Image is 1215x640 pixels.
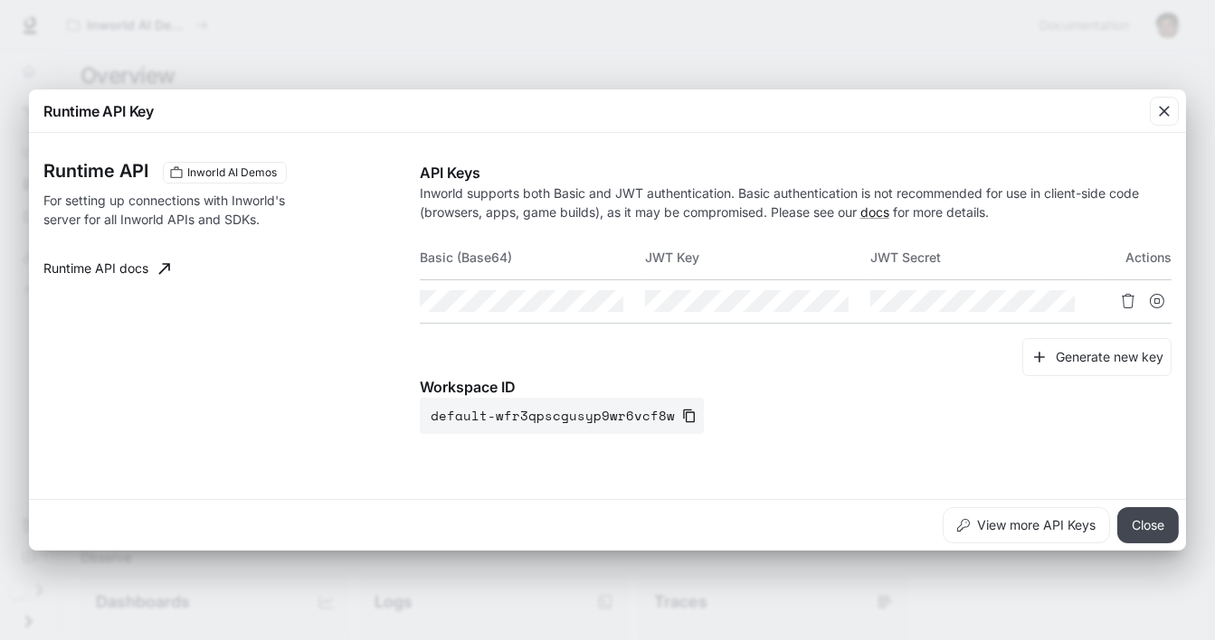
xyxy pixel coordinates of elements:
button: Delete API key [1114,287,1143,315]
p: Runtime API Key [43,100,154,122]
button: Suspend API key [1143,287,1172,315]
button: default-wfr3qpscgusyp9wr6vcf8w [420,398,704,434]
div: These keys will apply to your current workspace only [163,162,287,184]
span: Inworld AI Demos [180,165,284,181]
th: Actions [1096,236,1172,279]
button: Close [1117,507,1179,543]
p: For setting up connections with Inworld's server for all Inworld APIs and SDKs. [43,191,315,229]
p: Workspace ID [420,376,1172,398]
p: Inworld supports both Basic and JWT authentication. Basic authentication is not recommended for u... [420,184,1172,221]
button: View more API Keys [943,507,1110,543]
button: Generate new key [1022,338,1172,377]
th: Basic (Base64) [420,236,645,279]
a: Runtime API docs [36,250,177,287]
a: docs [860,204,889,220]
p: API Keys [420,162,1172,184]
h3: Runtime API [43,162,148,180]
th: JWT Secret [870,236,1096,279]
th: JWT Key [645,236,870,279]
